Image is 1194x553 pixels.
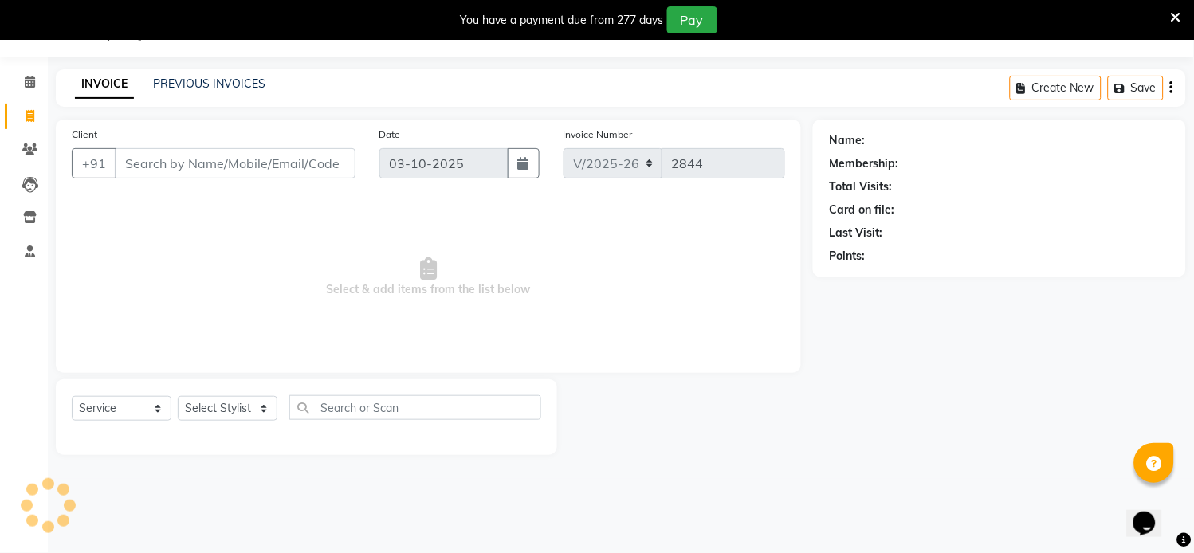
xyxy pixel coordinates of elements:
div: Membership: [829,155,898,172]
div: Points: [829,248,865,265]
label: Client [72,127,97,142]
div: Card on file: [829,202,894,218]
button: Pay [667,6,717,33]
span: Select & add items from the list below [72,198,785,357]
iframe: chat widget [1127,489,1178,537]
a: PREVIOUS INVOICES [153,76,265,91]
button: Save [1108,76,1164,100]
label: Invoice Number [564,127,633,142]
div: You have a payment due from 277 days [461,12,664,29]
div: Last Visit: [829,225,882,241]
label: Date [379,127,401,142]
a: INVOICE [75,70,134,99]
input: Search by Name/Mobile/Email/Code [115,148,355,178]
input: Search or Scan [289,395,541,420]
button: +91 [72,148,116,178]
div: Name: [829,132,865,149]
button: Create New [1010,76,1102,100]
div: Total Visits: [829,178,892,195]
